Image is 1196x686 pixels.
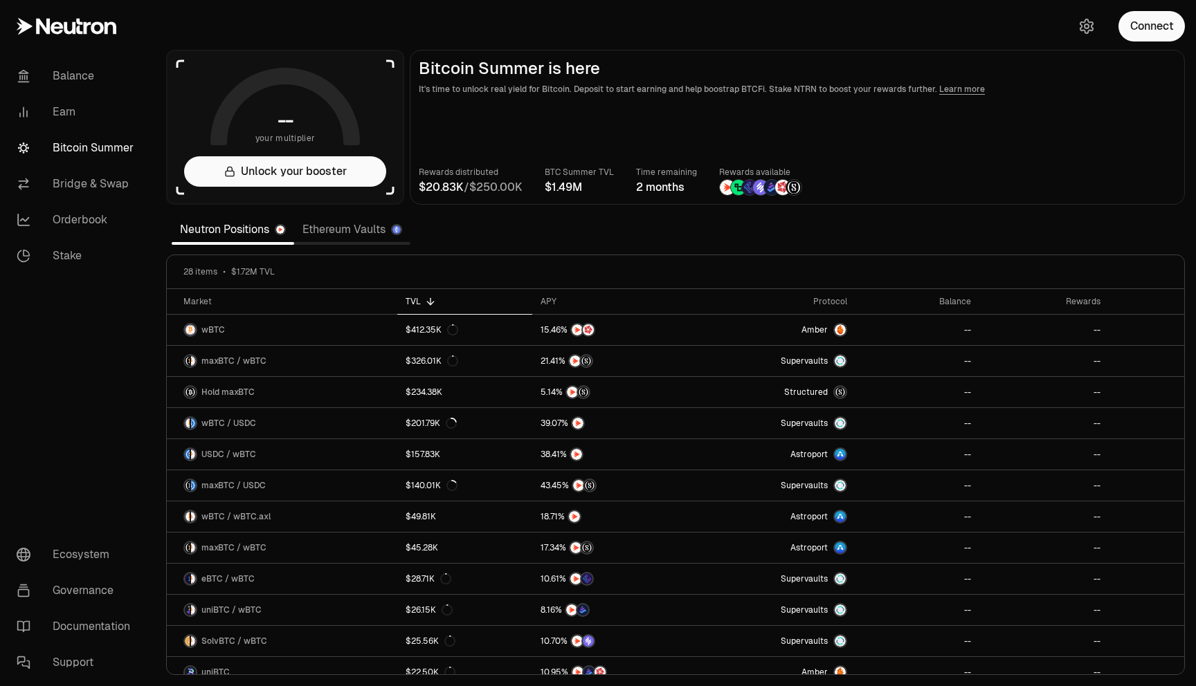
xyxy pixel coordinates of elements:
span: Amber [801,667,828,678]
a: -- [855,346,979,376]
button: Connect [1118,11,1185,41]
button: NTRN [541,416,686,430]
a: -- [979,626,1109,656]
div: / [419,179,523,196]
a: NTRN [532,501,694,532]
img: USDC Logo [191,480,196,491]
div: $25.56K [406,636,455,647]
img: wBTC Logo [185,418,190,429]
a: $412.35K [397,315,532,345]
img: NTRN [566,604,577,615]
span: Amber [801,324,828,335]
span: $1.72M TVL [231,266,275,277]
a: -- [979,595,1109,625]
a: -- [855,626,979,656]
a: Learn more [939,84,985,95]
img: Structured Points [786,180,801,195]
img: Bedrock Diamonds [577,604,588,615]
a: $201.79K [397,408,532,438]
a: -- [979,315,1109,345]
img: Neutron Logo [276,225,284,234]
a: $49.81K [397,501,532,532]
img: NTRN [570,573,581,584]
span: 28 items [183,266,217,277]
a: NTRN [532,439,694,470]
button: NTRNEtherFi Points [541,572,686,586]
a: wBTC LogoUSDC LogowBTC / USDC [167,408,397,438]
img: EtherFi Points [742,180,757,195]
a: $157.83K [397,439,532,470]
a: maxBTC LogoUSDC LogomaxBTC / USDC [167,470,397,501]
button: NTRNStructured Points [541,354,686,368]
a: SupervaultsSupervaults [694,470,855,501]
span: Supervaults [781,480,828,491]
a: -- [979,346,1109,376]
a: -- [855,439,979,470]
img: NTRN [572,324,583,335]
a: NTRNStructured Points [532,470,694,501]
a: -- [979,501,1109,532]
button: NTRNSolv Points [541,634,686,648]
img: Structured Points [578,387,589,398]
span: SolvBTC / wBTC [201,636,267,647]
div: APY [541,296,686,307]
a: NTRN [532,408,694,438]
a: Documentation [6,609,149,645]
img: Supervaults [835,355,846,367]
a: $45.28K [397,532,532,563]
p: Time remaining [636,165,697,179]
a: maxBTC LogowBTC LogomaxBTC / wBTC [167,532,397,563]
img: wBTC Logo [185,511,190,522]
span: maxBTC / USDC [201,480,266,491]
div: $234.38K [406,387,442,398]
span: uniBTC / wBTC [201,604,262,615]
a: -- [855,470,979,501]
img: NTRN [572,636,583,647]
div: $22.50K [406,667,455,678]
a: Ethereum Vaults [294,216,410,243]
span: Supervaults [781,355,828,367]
img: Mars Fragments [583,324,594,335]
a: Neutron Positions [172,216,294,243]
a: Earn [6,94,149,130]
img: wBTC Logo [185,324,196,335]
img: Supervaults [835,480,846,491]
a: Astroport [694,439,855,470]
span: maxBTC / wBTC [201,355,266,367]
a: $28.71K [397,564,532,594]
a: $326.01K [397,346,532,376]
img: NTRN [570,542,581,553]
a: uniBTC LogowBTC LogouniBTC / wBTC [167,595,397,625]
span: Astroport [790,449,828,460]
img: eBTC Logo [185,573,190,584]
p: Rewards available [719,165,802,179]
a: $234.38K [397,377,532,407]
img: NTRN [569,511,580,522]
img: NTRN [720,180,735,195]
span: Supervaults [781,636,828,647]
a: -- [855,564,979,594]
a: SupervaultsSupervaults [694,408,855,438]
a: -- [855,408,979,438]
button: NTRN [541,510,686,523]
span: Supervaults [781,604,828,615]
div: Protocol [702,296,847,307]
img: wBTC.axl Logo [191,511,196,522]
img: SolvBTC Logo [185,636,190,647]
a: maxBTC LogoHold maxBTC [167,377,397,407]
span: wBTC / USDC [201,418,256,429]
img: Structured Points [581,355,592,367]
button: NTRNBedrock DiamondsMars Fragments [541,665,686,679]
img: Lombard Lux [731,180,746,195]
a: Astroport [694,532,855,563]
a: USDC LogowBTC LogoUSDC / wBTC [167,439,397,470]
a: NTRNStructured Points [532,346,694,376]
img: NTRN [573,480,584,491]
span: USDC / wBTC [201,449,256,460]
a: NTRNMars Fragments [532,315,694,345]
a: -- [979,408,1109,438]
span: Astroport [790,542,828,553]
a: wBTC LogowBTC [167,315,397,345]
span: Hold maxBTC [201,387,255,398]
div: TVL [406,296,524,307]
